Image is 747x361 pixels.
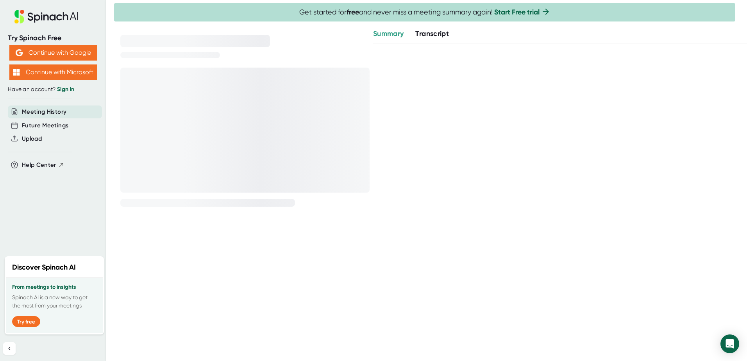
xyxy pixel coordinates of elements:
[12,284,97,290] h3: From meetings to insights
[299,8,550,17] span: Get started for and never miss a meeting summary again!
[22,161,56,170] span: Help Center
[415,29,449,38] span: Transcript
[22,134,42,143] button: Upload
[12,293,97,310] p: Spinach AI is a new way to get the most from your meetings
[12,262,76,273] h2: Discover Spinach AI
[57,86,74,93] a: Sign in
[347,8,359,16] b: free
[8,34,98,43] div: Try Spinach Free
[22,107,66,116] button: Meeting History
[16,49,23,56] img: Aehbyd4JwY73AAAAAElFTkSuQmCC
[8,86,98,93] div: Have an account?
[12,316,40,327] button: Try free
[22,161,64,170] button: Help Center
[415,29,449,39] button: Transcript
[9,64,97,80] button: Continue with Microsoft
[9,45,97,61] button: Continue with Google
[373,29,404,38] span: Summary
[720,334,739,353] div: Open Intercom Messenger
[494,8,540,16] a: Start Free trial
[22,121,68,130] button: Future Meetings
[373,29,404,39] button: Summary
[3,342,16,355] button: Collapse sidebar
